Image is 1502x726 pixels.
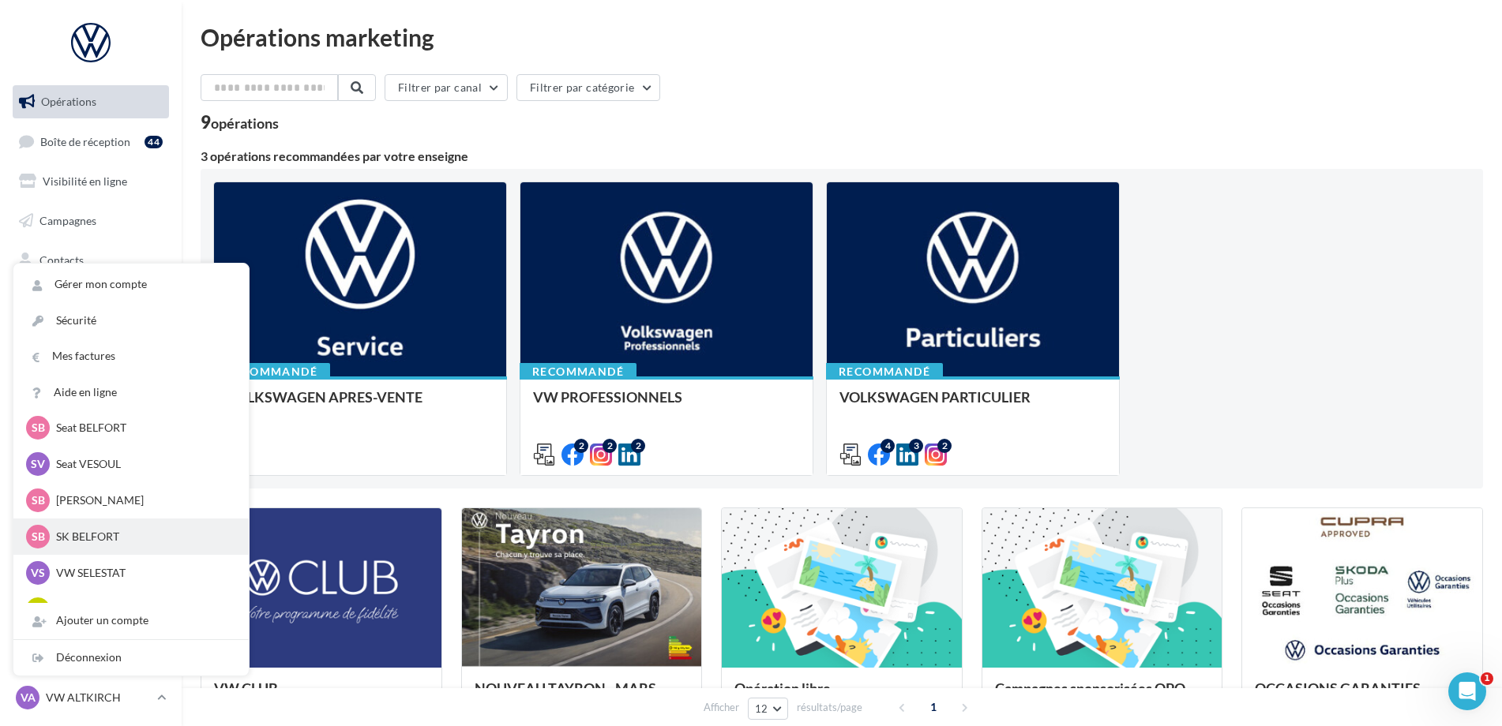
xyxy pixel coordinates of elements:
a: VA VW ALTKIRCH [13,683,169,713]
div: 2 [937,439,952,453]
span: VW PROFESSIONNELS [533,388,682,406]
div: Recommandé [826,363,943,380]
span: SB [32,492,45,508]
div: 9 [201,114,279,131]
span: Opération libre [734,679,831,697]
span: VW CLUB [214,679,278,697]
div: 4 [881,439,895,453]
p: Seat BELFORT [56,420,230,436]
span: Afficher [704,700,739,715]
a: Calendrier [9,322,172,355]
span: Boîte de réception [40,134,130,148]
span: Campagnes [39,214,96,227]
p: VW SELESTAT [56,565,230,581]
span: Contacts [39,253,84,266]
span: SB [32,420,45,436]
span: OCCASIONS GARANTIES [1255,679,1421,697]
a: Opérations [9,85,172,118]
span: Opérations [41,95,96,108]
a: Aide en ligne [13,375,249,410]
span: VS [31,565,45,581]
a: Visibilité en ligne [9,165,172,198]
a: Campagnes [9,204,172,238]
a: Boîte de réception44 [9,125,172,159]
div: 44 [145,136,163,148]
p: VW ALTKIRCH [46,690,151,705]
div: Opérations marketing [201,25,1483,49]
div: 3 opérations recommandées par votre enseigne [201,150,1483,163]
button: 12 [748,698,788,720]
div: 2 [631,439,645,453]
div: 2 [574,439,588,453]
div: Déconnexion [13,640,249,675]
span: VC [31,601,46,617]
div: Ajouter un compte [13,603,249,638]
iframe: Intercom live chat [1448,672,1486,710]
button: Filtrer par canal [385,74,508,101]
span: VOLKSWAGEN PARTICULIER [839,388,1031,406]
span: 12 [755,702,768,715]
span: résultats/page [797,700,862,715]
a: PLV et print personnalisable [9,361,172,408]
span: SV [31,456,45,472]
span: Campagnes sponsorisées OPO [995,679,1185,697]
div: 3 [909,439,923,453]
p: SK BELFORT [56,529,230,544]
p: [PERSON_NAME] [56,492,230,508]
a: Médiathèque [9,283,172,316]
a: Campagnes DataOnDemand [9,414,172,460]
a: Mes factures [13,339,249,374]
span: VOLKSWAGEN APRES-VENTE [227,388,422,406]
span: SB [32,529,45,544]
div: opérations [211,116,279,130]
a: Sécurité [13,303,249,339]
span: 1 [921,694,946,720]
a: Contacts [9,244,172,277]
p: VW COLMAR [56,601,230,617]
div: Recommandé [520,363,636,380]
a: Gérer mon compte [13,267,249,302]
div: Recommandé [213,363,330,380]
span: 1 [1481,672,1493,685]
button: Filtrer par catégorie [516,74,660,101]
p: Seat VESOUL [56,456,230,472]
div: 2 [603,439,617,453]
span: Visibilité en ligne [43,174,127,188]
span: VA [21,690,36,705]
